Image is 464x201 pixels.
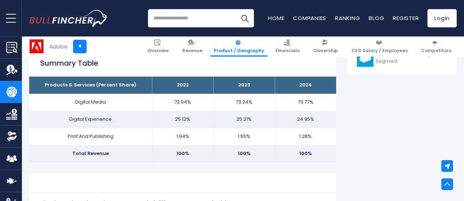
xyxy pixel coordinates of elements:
h2: Summary Table [40,58,325,69]
button: Search [236,9,254,27]
td: 24.95% [275,111,336,128]
span: Competitors [421,48,451,54]
img: Bullfincher logo [29,10,108,27]
td: Digital Media [29,94,152,111]
td: 100% [275,145,336,162]
span: Salesforce Revenue by Segment [376,52,447,65]
th: 2023 [213,77,275,94]
a: Login [427,9,457,27]
td: 100% [152,145,213,162]
span: CEO Salary / Employees [351,48,408,54]
th: 2022 [152,77,213,94]
td: 25.21% [213,111,275,128]
a: Competitors [418,36,455,57]
a: CEO Salary / Employees [348,36,411,57]
img: Ownership [6,131,17,142]
span: Overview [148,48,169,54]
a: Product / Geography [210,36,267,57]
td: 25.12% [152,111,213,128]
td: Total Revenue [29,145,152,162]
a: Ranking [335,14,360,22]
td: 73.24% [213,94,275,111]
img: ADBE logo [30,39,43,53]
td: Digital Experience [29,111,152,128]
a: Register [393,14,419,22]
td: 100% [213,145,275,162]
th: 2024 [275,77,336,94]
span: Revenue [182,48,202,54]
span: Ownership [313,48,338,54]
td: 72.94% [152,94,213,111]
a: Revenue [179,36,206,57]
a: Ownership [310,36,341,57]
td: 1.94% [152,128,213,145]
td: 73.77% [275,94,336,111]
a: Overview [144,36,172,57]
a: Home [268,14,284,22]
td: Print And Publishing [29,128,152,145]
td: 1.55% [213,128,275,145]
span: Product / Geography [214,48,264,54]
a: Salesforce Revenue by Segment [353,49,451,69]
div: Adobe [49,42,68,51]
img: CRM logo [357,50,373,67]
td: 1.28% [275,128,336,145]
a: Go to homepage [29,10,108,27]
a: + [73,40,87,53]
span: Financials [275,48,300,54]
th: Products & Services (Percent Share) [29,77,152,94]
a: Blog [369,14,384,22]
a: Financials [272,36,303,57]
a: Companies [293,14,326,22]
